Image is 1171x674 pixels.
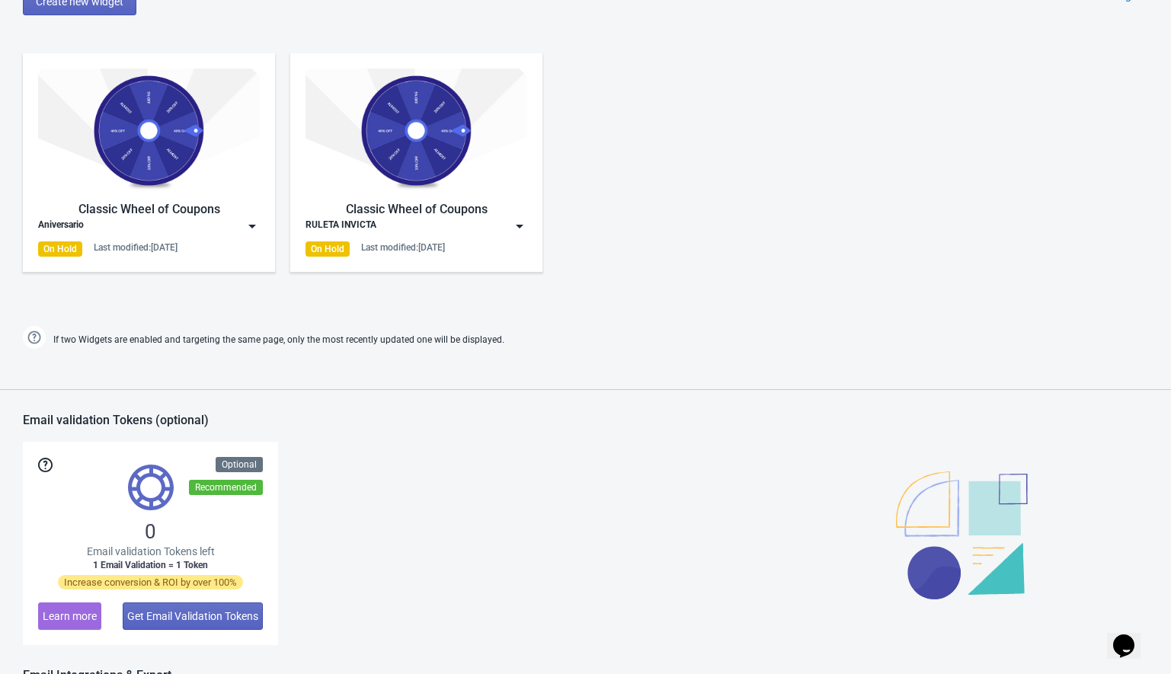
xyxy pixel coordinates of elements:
span: 1 Email Validation = 1 Token [93,559,208,571]
img: tokens.svg [128,465,174,510]
div: Recommended [189,480,263,495]
div: Aniversario [38,219,84,234]
div: On Hold [38,241,82,257]
div: On Hold [306,241,350,257]
img: classic_game.jpg [38,69,260,193]
span: 0 [145,519,156,544]
span: Learn more [43,610,97,622]
img: dropdown.png [245,219,260,234]
img: help.png [23,326,46,349]
button: Get Email Validation Tokens [123,602,263,630]
button: Learn more [38,602,101,630]
div: Last modified: [DATE] [94,241,178,254]
iframe: chat widget [1107,613,1156,659]
div: Classic Wheel of Coupons [38,200,260,219]
img: dropdown.png [512,219,527,234]
span: Email validation Tokens left [87,544,215,559]
img: classic_game.jpg [306,69,527,193]
span: If two Widgets are enabled and targeting the same page, only the most recently updated one will b... [53,327,504,353]
div: RULETA INVICTA [306,219,376,234]
div: Last modified: [DATE] [361,241,445,254]
span: Get Email Validation Tokens [127,610,258,622]
div: Optional [216,457,263,472]
span: Increase conversion & ROI by over 100% [58,575,243,589]
div: Classic Wheel of Coupons [306,200,527,219]
img: illustration.svg [896,471,1028,599]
